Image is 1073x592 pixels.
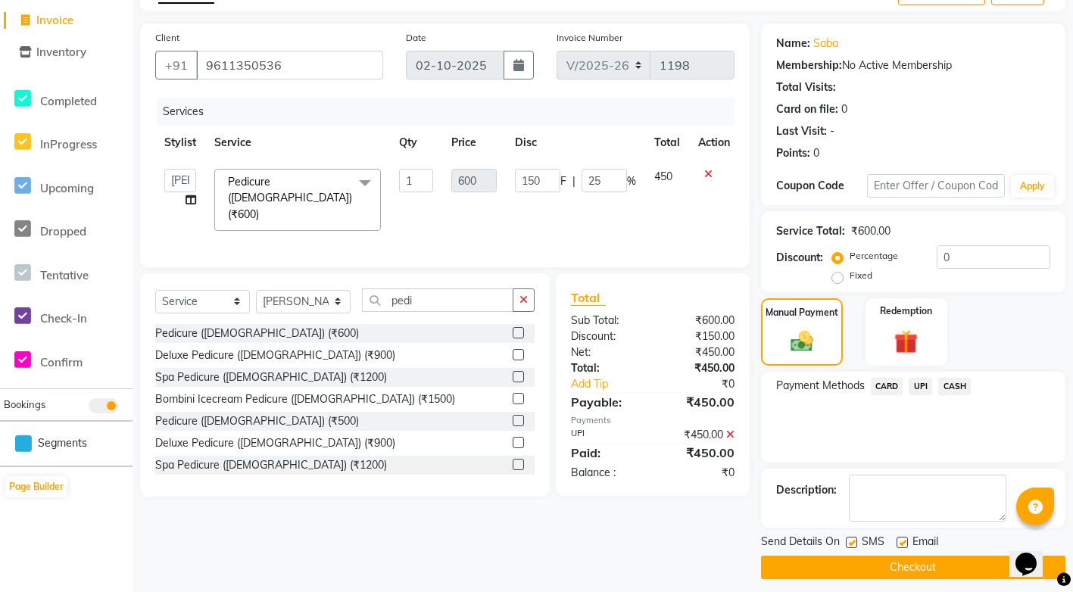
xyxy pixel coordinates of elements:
[38,435,87,451] span: Segments
[776,178,868,194] div: Coupon Code
[912,534,938,553] span: Email
[653,313,746,329] div: ₹600.00
[689,126,739,160] th: Action
[850,249,898,263] label: Percentage
[560,344,653,360] div: Net:
[830,123,834,139] div: -
[155,326,359,341] div: Pedicure ([DEMOGRAPHIC_DATA]) (₹600)
[155,51,198,79] button: +91
[40,355,83,369] span: Confirm
[155,31,179,45] label: Client
[1011,175,1054,198] button: Apply
[155,347,395,363] div: Deluxe Pedicure ([DEMOGRAPHIC_DATA]) (₹900)
[645,126,689,160] th: Total
[157,98,746,126] div: Services
[228,175,352,221] span: Pedicure ([DEMOGRAPHIC_DATA]) (₹600)
[155,126,205,160] th: Stylist
[40,268,89,282] span: Tentative
[40,224,86,238] span: Dropped
[560,465,653,481] div: Balance :
[36,13,73,27] span: Invoice
[390,126,442,160] th: Qty
[40,137,97,151] span: InProgress
[560,360,653,376] div: Total:
[653,393,746,411] div: ₹450.00
[40,181,94,195] span: Upcoming
[571,414,734,427] div: Payments
[442,126,506,160] th: Price
[862,534,884,553] span: SMS
[627,173,636,189] span: %
[155,435,395,451] div: Deluxe Pedicure ([DEMOGRAPHIC_DATA]) (₹900)
[155,457,387,473] div: Spa Pedicure ([DEMOGRAPHIC_DATA]) (₹1200)
[776,36,810,51] div: Name:
[653,465,746,481] div: ₹0
[653,444,746,462] div: ₹450.00
[205,126,390,160] th: Service
[813,145,819,161] div: 0
[40,311,87,326] span: Check-In
[776,101,838,117] div: Card on file:
[909,378,932,395] span: UPI
[560,427,653,443] div: UPI
[766,306,838,319] label: Manual Payment
[880,304,932,318] label: Redemption
[851,223,891,239] div: ₹600.00
[196,51,383,79] input: Search by Name/Mobile/Email/Code
[871,378,903,395] span: CARD
[40,94,97,108] span: Completed
[155,391,455,407] div: Bombini Icecream Pedicure ([DEMOGRAPHIC_DATA]) (₹1500)
[5,476,67,497] button: Page Builder
[668,376,745,392] div: ₹0
[571,290,606,306] span: Total
[776,79,836,95] div: Total Visits:
[155,413,359,429] div: Pedicure ([DEMOGRAPHIC_DATA]) (₹500)
[4,12,129,30] a: Invoice
[653,427,746,443] div: ₹450.00
[362,288,513,312] input: Search or Scan
[4,44,129,61] a: Inventory
[841,101,847,117] div: 0
[776,145,810,161] div: Points:
[259,207,266,221] a: x
[813,36,838,51] a: Saba
[506,126,645,160] th: Disc
[560,329,653,344] div: Discount:
[1009,531,1058,577] iframe: chat widget
[557,31,622,45] label: Invoice Number
[761,534,840,553] span: Send Details On
[36,45,86,59] span: Inventory
[155,369,387,385] div: Spa Pedicure ([DEMOGRAPHIC_DATA]) (₹1200)
[560,313,653,329] div: Sub Total:
[560,376,668,392] a: Add Tip
[560,444,653,462] div: Paid:
[776,482,837,498] div: Description:
[784,329,820,354] img: _cash.svg
[887,327,925,357] img: _gift.svg
[776,378,865,394] span: Payment Methods
[653,360,746,376] div: ₹450.00
[938,378,971,395] span: CASH
[560,173,566,189] span: F
[653,344,746,360] div: ₹450.00
[776,58,842,73] div: Membership:
[406,31,426,45] label: Date
[776,123,827,139] div: Last Visit:
[560,393,653,411] div: Payable:
[867,174,1004,198] input: Enter Offer / Coupon Code
[761,556,1065,579] button: Checkout
[4,398,45,410] span: Bookings
[850,269,872,282] label: Fixed
[572,173,575,189] span: |
[654,170,672,183] span: 450
[776,250,823,266] div: Discount:
[653,329,746,344] div: ₹150.00
[776,223,845,239] div: Service Total:
[776,58,1050,73] div: No Active Membership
